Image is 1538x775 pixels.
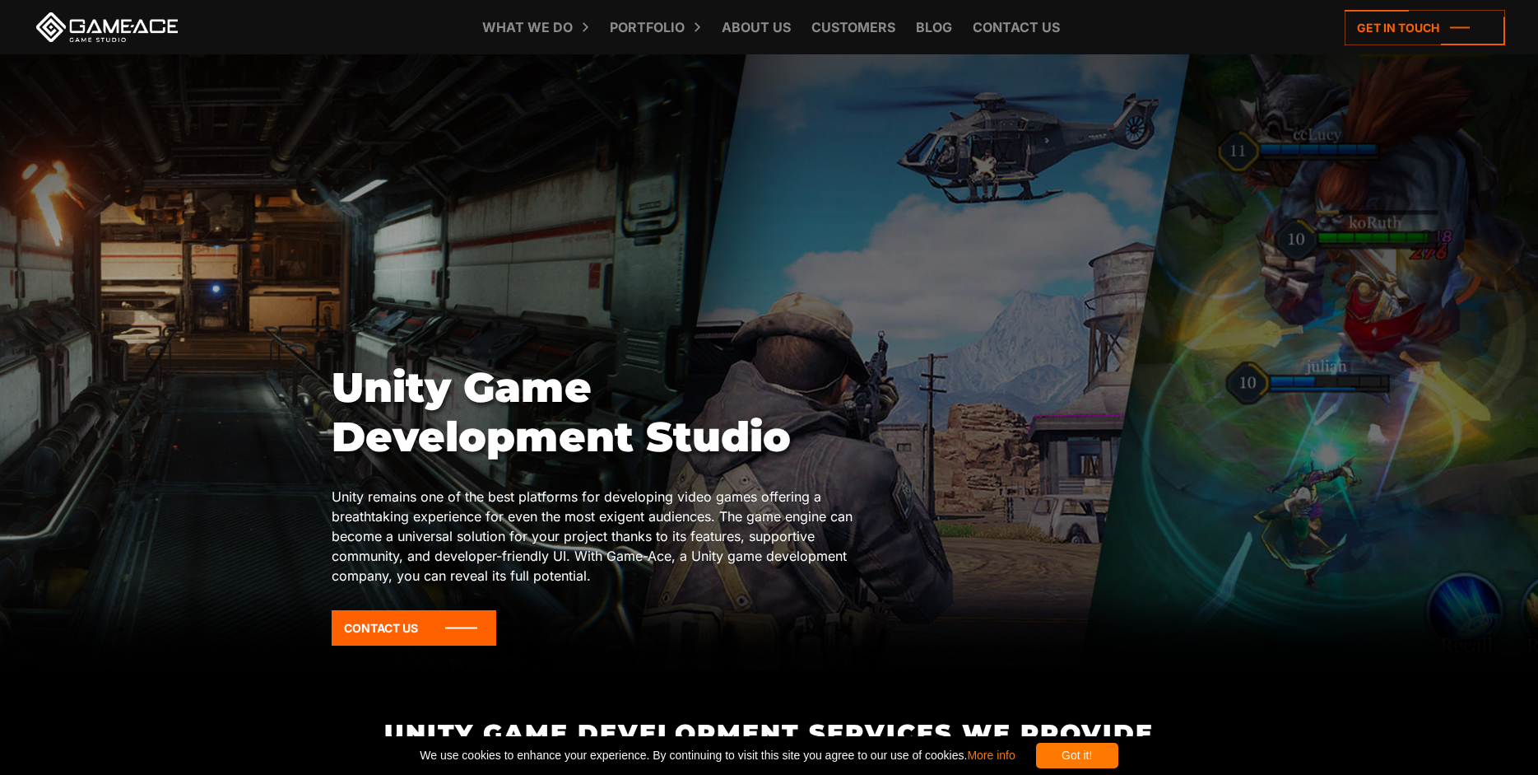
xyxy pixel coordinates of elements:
div: Got it! [1036,743,1118,768]
h2: Unity Game Development Services We Provide [331,720,1207,747]
span: We use cookies to enhance your experience. By continuing to visit this site you agree to our use ... [420,743,1015,768]
p: Unity remains one of the best platforms for developing video games offering a breathtaking experi... [332,487,857,586]
a: Get in touch [1345,10,1505,45]
a: More info [967,749,1015,762]
h1: Unity Game Development Studio [332,363,857,462]
a: Contact Us [332,610,496,646]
